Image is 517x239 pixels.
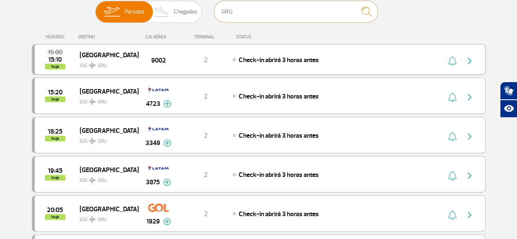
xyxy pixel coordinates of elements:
[179,34,232,40] div: TERMINAL
[89,138,96,144] img: destiny_airplane.svg
[45,214,65,220] span: hoje
[80,94,132,106] span: GIG
[465,171,474,181] img: seta-direita-painel-voo.svg
[146,177,160,187] span: 3875
[465,210,474,220] img: seta-direita-painel-voo.svg
[48,57,62,63] span: 2025-09-30 15:10:00
[48,129,63,134] span: 2025-09-30 18:25:00
[48,49,63,55] span: 2025-09-30 15:00:00
[34,34,79,40] div: HORÁRIO
[98,177,107,184] span: GRU
[163,100,171,107] img: mais-info-painel-voo.svg
[47,207,63,213] span: 2025-09-30 20:05:00
[98,62,107,69] span: GRU
[239,56,318,64] span: Check-in abrirá 3 horas antes
[232,34,299,40] div: STATUS
[239,171,318,179] span: Check-in abrirá 3 horas antes
[151,56,166,65] span: 9002
[163,139,171,147] img: mais-info-painel-voo.svg
[98,138,107,145] span: GRU
[448,210,457,220] img: sino-painel-voo.svg
[45,96,65,102] span: hoje
[448,56,457,66] img: sino-painel-voo.svg
[214,1,378,22] input: Voo, cidade ou cia aérea
[98,98,107,106] span: GRU
[45,136,65,141] span: hoje
[98,216,107,223] span: GRU
[150,1,174,22] img: slider-desembarque
[78,34,138,40] div: DESTINO
[239,92,318,101] span: Check-in abrirá 3 horas antes
[89,98,96,105] img: destiny_airplane.svg
[48,89,63,95] span: 2025-09-30 15:20:00
[138,34,179,40] div: CIA AÉREA
[465,56,474,66] img: seta-direita-painel-voo.svg
[80,58,132,69] span: GIG
[89,216,96,223] img: destiny_airplane.svg
[80,164,132,175] span: [GEOGRAPHIC_DATA]
[448,132,457,141] img: sino-painel-voo.svg
[45,64,65,69] span: hoje
[174,1,197,22] span: Chegadas
[80,212,132,223] span: GIG
[145,138,160,148] span: 3349
[146,217,160,226] span: 1929
[500,82,517,118] div: Plugin de acessibilidade da Hand Talk.
[500,82,517,100] button: Abrir tradutor de língua de sinais.
[80,125,132,136] span: [GEOGRAPHIC_DATA]
[448,171,457,181] img: sino-painel-voo.svg
[80,203,132,214] span: [GEOGRAPHIC_DATA]
[80,86,132,96] span: [GEOGRAPHIC_DATA]
[204,56,208,64] span: 2
[89,177,96,183] img: destiny_airplane.svg
[45,175,65,181] span: hoje
[204,92,208,101] span: 2
[204,171,208,179] span: 2
[80,133,132,145] span: GIG
[125,1,144,22] span: Partidas
[163,179,171,186] img: mais-info-painel-voo.svg
[448,92,457,102] img: sino-painel-voo.svg
[204,132,208,140] span: 2
[80,172,132,184] span: GIG
[89,62,96,69] img: destiny_airplane.svg
[465,132,474,141] img: seta-direita-painel-voo.svg
[80,49,132,60] span: [GEOGRAPHIC_DATA]
[163,218,171,225] img: mais-info-painel-voo.svg
[48,168,63,174] span: 2025-09-30 19:45:00
[500,100,517,118] button: Abrir recursos assistivos.
[465,92,474,102] img: seta-direita-painel-voo.svg
[204,210,208,218] span: 2
[99,1,125,22] img: slider-embarque
[146,99,160,109] span: 4723
[239,210,318,218] span: Check-in abrirá 3 horas antes
[239,132,318,140] span: Check-in abrirá 3 horas antes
